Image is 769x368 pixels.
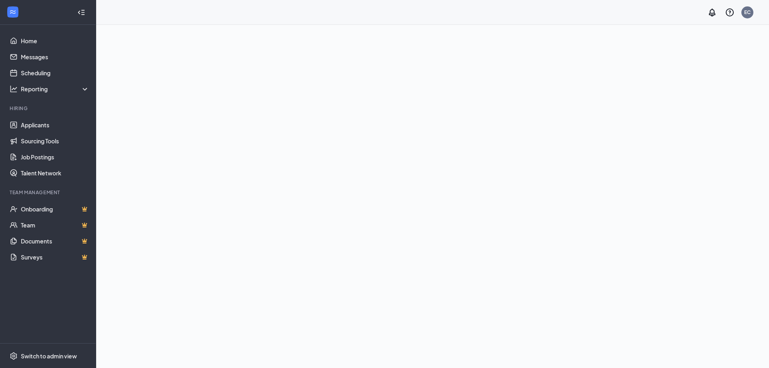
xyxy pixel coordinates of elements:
[77,8,85,16] svg: Collapse
[21,133,89,149] a: Sourcing Tools
[10,85,18,93] svg: Analysis
[744,9,751,16] div: EC
[9,8,17,16] svg: WorkstreamLogo
[21,165,89,181] a: Talent Network
[21,117,89,133] a: Applicants
[21,49,89,65] a: Messages
[21,85,90,93] div: Reporting
[21,33,89,49] a: Home
[725,8,735,17] svg: QuestionInfo
[707,8,717,17] svg: Notifications
[21,149,89,165] a: Job Postings
[21,65,89,81] a: Scheduling
[10,105,88,112] div: Hiring
[10,189,88,196] div: Team Management
[21,201,89,217] a: OnboardingCrown
[21,217,89,233] a: TeamCrown
[10,352,18,360] svg: Settings
[21,352,77,360] div: Switch to admin view
[21,233,89,249] a: DocumentsCrown
[21,249,89,265] a: SurveysCrown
